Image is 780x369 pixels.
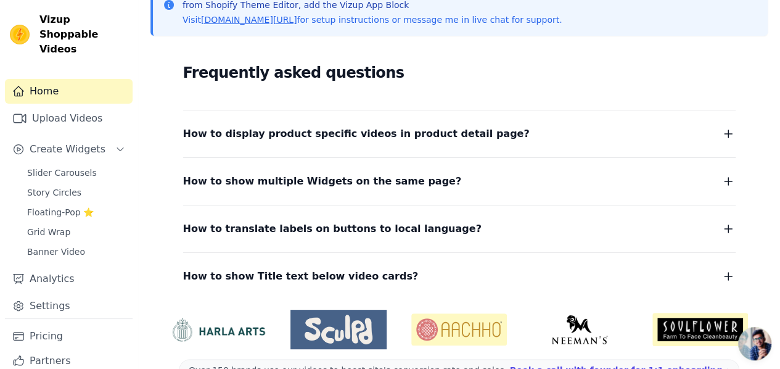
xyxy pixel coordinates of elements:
[27,186,81,199] span: Story Circles
[27,167,97,179] span: Slider Carousels
[170,317,266,342] img: HarlaArts
[30,142,105,157] span: Create Widgets
[20,243,133,260] a: Banner Video
[183,125,736,143] button: How to display product specific videos in product detail page?
[183,268,419,285] span: How to show Title text below video cards?
[183,125,530,143] span: How to display product specific videos in product detail page?
[290,315,386,344] img: Sculpd US
[183,173,736,190] button: How to show multiple Widgets on the same page?
[20,164,133,181] a: Slider Carousels
[20,223,133,241] a: Grid Wrap
[39,12,128,57] span: Vizup Shoppable Videos
[183,60,736,85] h2: Frequently asked questions
[738,327,771,360] a: Ouvrir le chat
[27,226,70,238] span: Grid Wrap
[5,79,133,104] a: Home
[5,137,133,162] button: Create Widgets
[652,313,748,347] img: Soulflower
[183,14,562,26] p: Visit for setup instructions or message me in live chat for support.
[5,106,133,131] a: Upload Videos
[5,294,133,318] a: Settings
[183,268,736,285] button: How to show Title text below video cards?
[201,15,297,25] a: [DOMAIN_NAME][URL]
[183,173,462,190] span: How to show multiple Widgets on the same page?
[411,313,507,345] img: Aachho
[27,246,85,258] span: Banner Video
[5,324,133,349] a: Pricing
[20,184,133,201] a: Story Circles
[532,315,627,344] img: Neeman's
[183,220,482,238] span: How to translate labels on buttons to local language?
[183,220,736,238] button: How to translate labels on buttons to local language?
[27,206,94,218] span: Floating-Pop ⭐
[20,204,133,221] a: Floating-Pop ⭐
[10,25,30,44] img: Vizup
[5,267,133,291] a: Analytics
